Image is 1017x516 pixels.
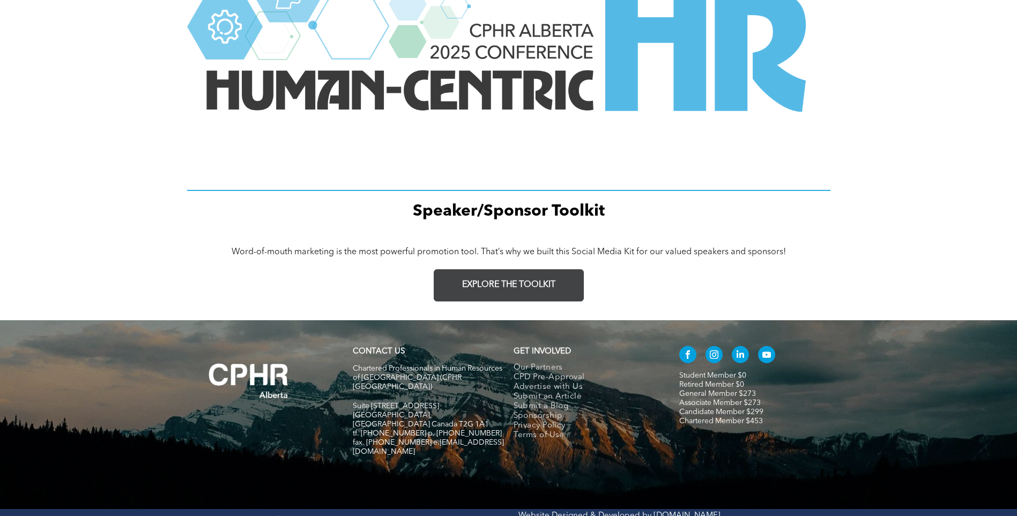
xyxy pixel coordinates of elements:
[434,269,584,301] a: EXPLORE THE TOOLKIT
[679,399,761,407] a: Associate Member $273
[353,411,489,428] span: [GEOGRAPHIC_DATA], [GEOGRAPHIC_DATA] Canada T2G 1A1
[679,390,756,397] a: General Member $273
[514,411,657,421] a: Sponsorship
[514,392,657,402] a: Submit an Article
[353,439,504,455] span: fax. [PHONE_NUMBER] e:[EMAIL_ADDRESS][DOMAIN_NAME]
[462,280,555,290] span: EXPLORE THE TOOLKIT
[514,382,657,392] a: Advertise with Us
[706,346,723,366] a: instagram
[353,402,439,410] span: Suite [STREET_ADDRESS]
[679,408,763,416] a: Candidate Member $299
[514,373,657,382] a: CPD Pre-Approval
[413,203,605,219] span: Speaker/Sponsor Toolkit
[758,346,775,366] a: youtube
[514,363,657,373] a: Our Partners
[679,372,746,379] a: Student Member $0
[232,248,786,256] span: Word-of-mouth marketing is the most powerful promotion tool. That’s why we built this Social Medi...
[353,430,502,437] span: tf. [PHONE_NUMBER] p. [PHONE_NUMBER]
[514,431,657,440] a: Terms of Use
[187,342,310,420] img: A white background with a few lines on it
[514,421,657,431] a: Privacy Policy
[679,417,763,425] a: Chartered Member $453
[679,381,744,388] a: Retired Member $0
[353,365,502,390] span: Chartered Professionals in Human Resources of [GEOGRAPHIC_DATA] (CPHR [GEOGRAPHIC_DATA])
[732,346,749,366] a: linkedin
[353,348,405,356] a: CONTACT US
[514,402,657,411] a: Submit a Blog
[679,346,696,366] a: facebook
[514,348,571,356] span: GET INVOLVED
